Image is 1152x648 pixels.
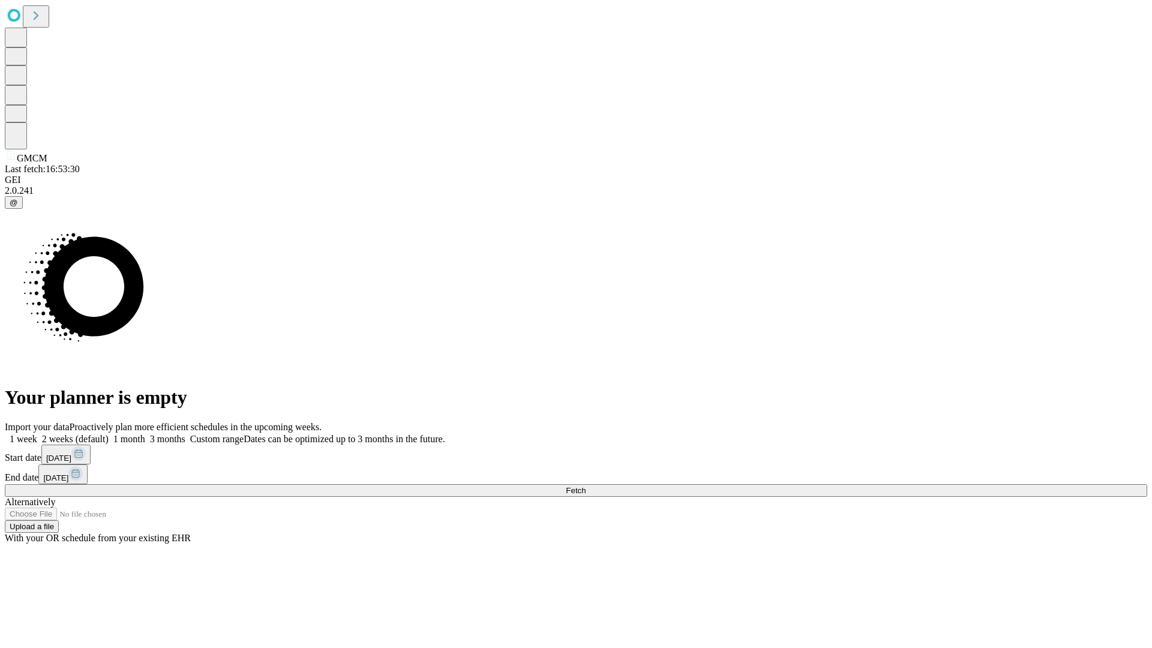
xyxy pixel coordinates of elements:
[10,434,37,444] span: 1 week
[5,164,80,174] span: Last fetch: 16:53:30
[10,198,18,207] span: @
[5,185,1147,196] div: 2.0.241
[5,386,1147,409] h1: Your planner is empty
[5,464,1147,484] div: End date
[113,434,145,444] span: 1 month
[190,434,244,444] span: Custom range
[5,484,1147,497] button: Fetch
[70,422,322,432] span: Proactively plan more efficient schedules in the upcoming weeks.
[5,175,1147,185] div: GEI
[38,464,88,484] button: [DATE]
[244,434,445,444] span: Dates can be optimized up to 3 months in the future.
[17,153,47,163] span: GMCM
[43,473,68,482] span: [DATE]
[5,445,1147,464] div: Start date
[46,454,71,463] span: [DATE]
[5,196,23,209] button: @
[150,434,185,444] span: 3 months
[41,445,91,464] button: [DATE]
[5,520,59,533] button: Upload a file
[5,533,191,543] span: With your OR schedule from your existing EHR
[5,422,70,432] span: Import your data
[566,486,586,495] span: Fetch
[5,497,55,507] span: Alternatively
[42,434,109,444] span: 2 weeks (default)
